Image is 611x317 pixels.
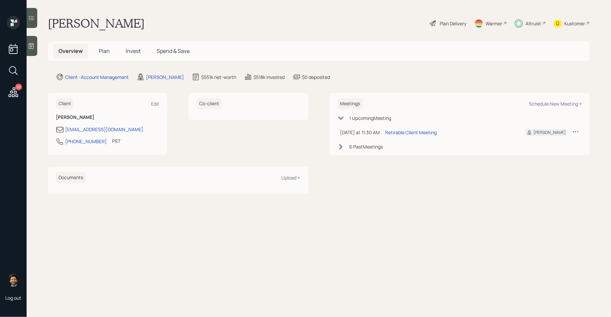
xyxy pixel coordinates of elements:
div: $0 deposited [302,74,330,81]
div: $518k invested [253,74,285,81]
div: PST [112,138,120,145]
h6: Co-client [197,98,222,109]
h6: [PERSON_NAME] [56,115,159,120]
div: 20 [15,84,22,90]
div: $551k net-worth [201,74,236,81]
span: Spend & Save [157,47,190,55]
div: Plan Delivery [440,20,466,27]
h6: Client [56,98,74,109]
div: 6 Past Meeting s [350,143,383,150]
div: Kustomer [564,20,585,27]
div: Edit [151,101,159,107]
span: Overview [59,47,83,55]
div: Altruist [526,20,541,27]
div: Schedule New Meeting + [529,101,582,107]
h6: Meetings [338,98,363,109]
h6: Documents [56,172,86,183]
div: [EMAIL_ADDRESS][DOMAIN_NAME] [65,126,143,133]
div: Log out [5,295,21,301]
span: Invest [126,47,141,55]
span: Plan [99,47,110,55]
div: Retirable Client Meeting [385,129,437,136]
div: 1 Upcoming Meeting [350,115,391,122]
div: [DATE] at 11:30 AM [340,129,380,136]
div: [PHONE_NUMBER] [65,138,107,145]
div: [PERSON_NAME] [534,130,566,136]
h1: [PERSON_NAME] [48,16,145,31]
div: [PERSON_NAME] [146,74,184,81]
img: eric-schwartz-headshot.png [7,273,20,287]
div: Upload + [282,174,300,181]
div: Warmer [486,20,502,27]
div: Client · Account Management [65,74,129,81]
